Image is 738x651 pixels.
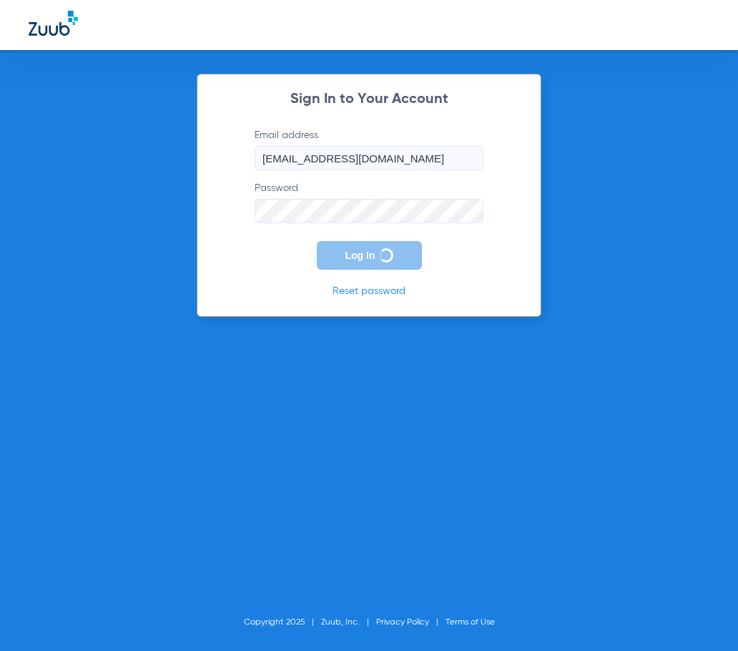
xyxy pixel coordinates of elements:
[233,92,505,107] h2: Sign In to Your Account
[333,286,405,296] a: Reset password
[446,618,495,627] a: Terms of Use
[255,146,483,170] input: Email address
[255,181,483,223] label: Password
[345,250,375,261] span: Log In
[255,199,483,223] input: Password
[255,128,483,170] label: Email address
[317,241,422,270] button: Log In
[244,615,321,630] li: Copyright 2025
[321,615,376,630] li: Zuub, Inc.
[29,11,78,36] img: Zuub Logo
[376,618,429,627] a: Privacy Policy
[666,582,738,651] iframe: Chat Widget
